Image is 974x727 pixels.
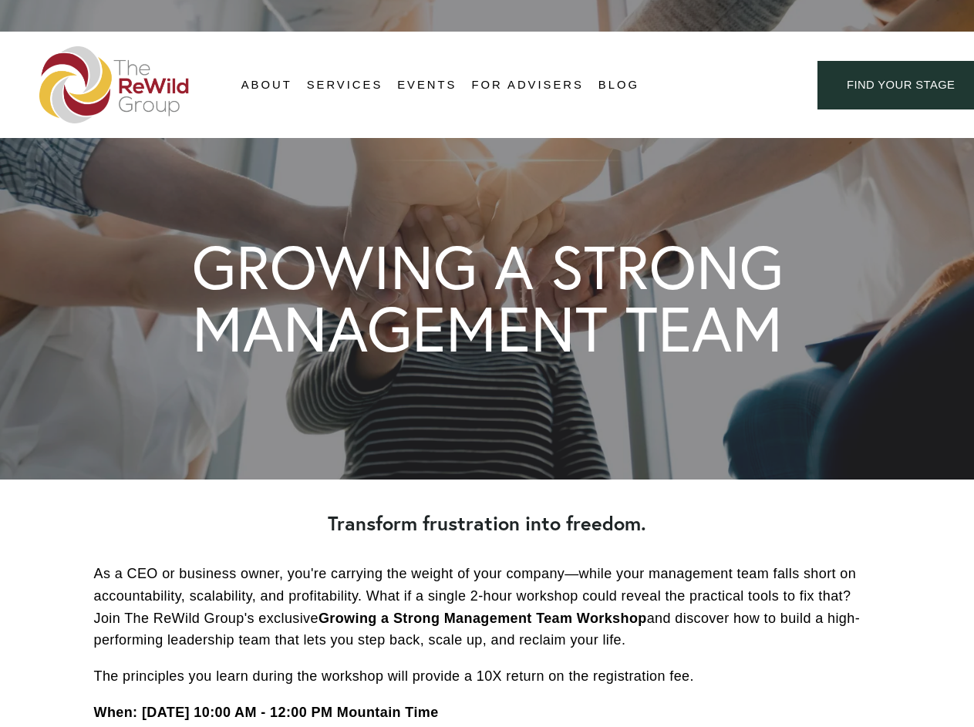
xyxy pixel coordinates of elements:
[318,611,647,626] strong: Growing a Strong Management Team Workshop
[39,46,190,123] img: The ReWild Group
[192,298,783,360] h1: MANAGEMENT TEAM
[192,237,784,298] h1: GROWING A STRONG
[307,75,383,96] span: Services
[471,74,583,97] a: For Advisers
[598,74,639,97] a: Blog
[94,705,138,720] strong: When:
[328,510,646,536] strong: Transform frustration into freedom.
[94,665,881,688] p: The principles you learn during the workshop will provide a 10X return on the registration fee.
[397,74,457,97] a: Events
[241,75,292,96] span: About
[307,74,383,97] a: folder dropdown
[94,563,881,651] p: As a CEO or business owner, you're carrying the weight of your company—while your management team...
[241,74,292,97] a: folder dropdown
